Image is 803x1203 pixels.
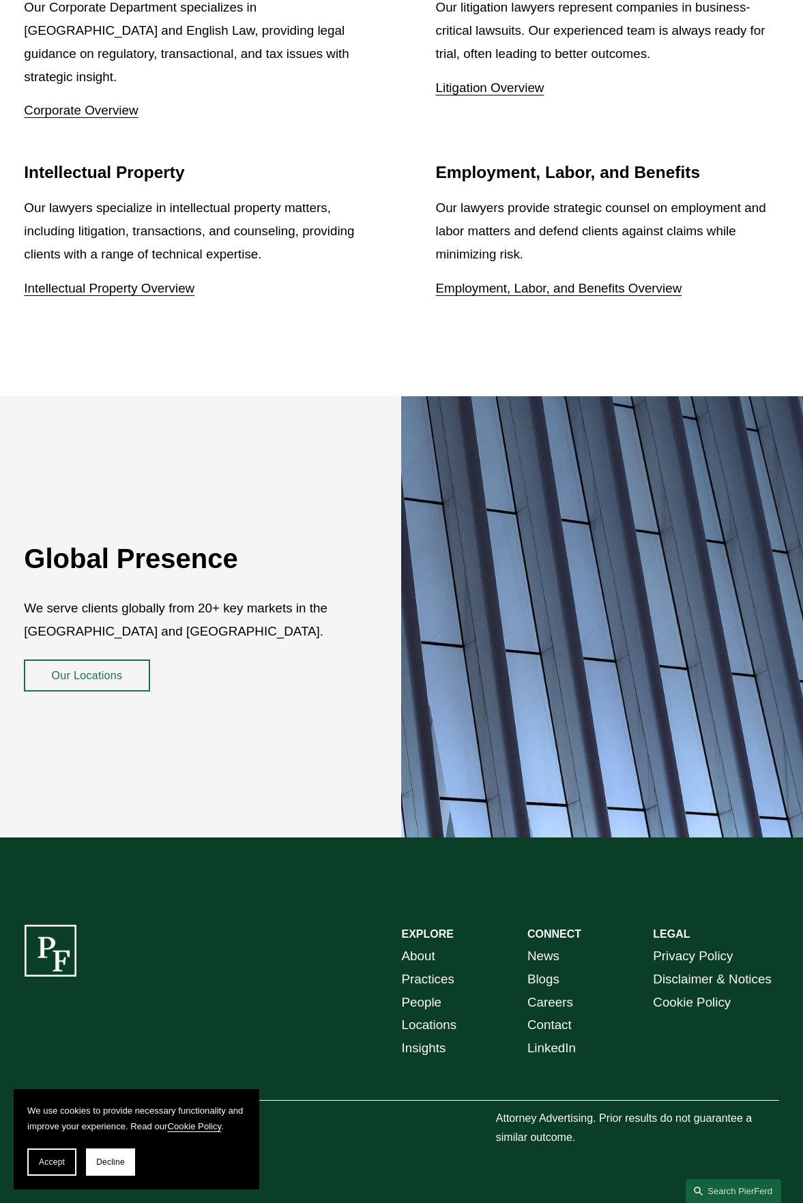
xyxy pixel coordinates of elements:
[436,162,779,183] h2: Employment, Labor, and Benefits
[86,1148,135,1176] button: Decline
[27,1103,246,1135] p: We use cookies to provide necessary functionality and improve your experience. Read our .
[402,945,435,968] a: About
[527,1037,576,1060] a: LinkedIn
[24,281,194,295] a: Intellectual Property Overview
[402,928,454,940] strong: EXPLORE
[168,1121,222,1131] a: Cookie Policy
[27,1148,76,1176] button: Accept
[402,968,454,991] a: Practices
[402,1013,457,1037] a: Locations
[686,1179,781,1203] a: Search this site
[24,196,367,266] p: Our lawyers specialize in intellectual property matters, including litigation, transactions, and ...
[24,103,138,117] a: Corporate Overview
[436,281,682,295] a: Employment, Labor, and Benefits Overview
[402,1037,446,1060] a: Insights
[96,1157,125,1167] span: Decline
[24,659,149,692] a: Our Locations
[24,597,338,643] p: We serve clients globally from 20+ key markets in the [GEOGRAPHIC_DATA] and [GEOGRAPHIC_DATA].
[436,80,544,95] a: Litigation Overview
[496,1109,779,1148] p: Attorney Advertising. Prior results do not guarantee a similar outcome.
[14,1089,259,1189] section: Cookie banner
[527,1013,572,1037] a: Contact
[527,928,581,940] strong: CONNECT
[527,945,559,968] a: News
[653,991,731,1014] a: Cookie Policy
[24,542,338,575] h2: Global Presence
[653,945,733,968] a: Privacy Policy
[527,968,559,991] a: Blogs
[653,928,690,940] strong: LEGAL
[527,991,573,1014] a: Careers
[39,1157,65,1167] span: Accept
[653,968,772,991] a: Disclaimer & Notices
[436,196,779,266] p: Our lawyers provide strategic counsel on employment and labor matters and defend clients against ...
[402,991,442,1014] a: People
[24,162,367,183] h2: Intellectual Property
